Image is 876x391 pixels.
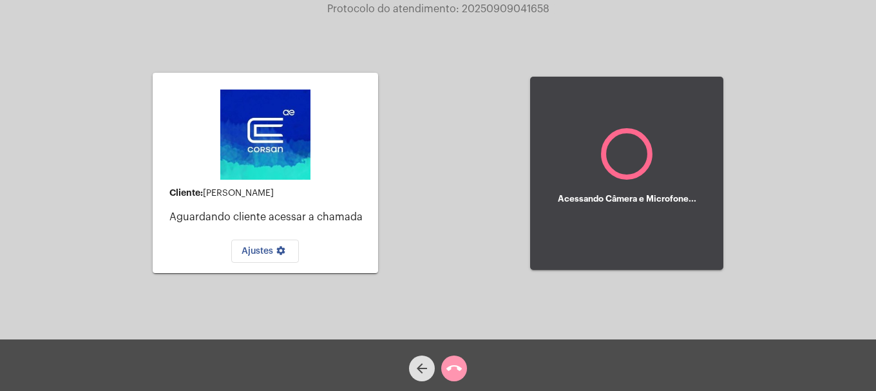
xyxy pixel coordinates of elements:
img: d4669ae0-8c07-2337-4f67-34b0df7f5ae4.jpeg [220,90,310,180]
mat-icon: settings [273,245,289,261]
button: Ajustes [231,240,299,263]
mat-icon: call_end [446,361,462,376]
p: Aguardando cliente acessar a chamada [169,211,368,223]
div: [PERSON_NAME] [169,188,368,198]
strong: Cliente: [169,188,203,197]
span: Ajustes [242,247,289,256]
mat-icon: arrow_back [414,361,430,376]
span: Protocolo do atendimento: 20250909041658 [327,4,549,14]
h5: Acessando Câmera e Microfone... [558,195,696,204]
